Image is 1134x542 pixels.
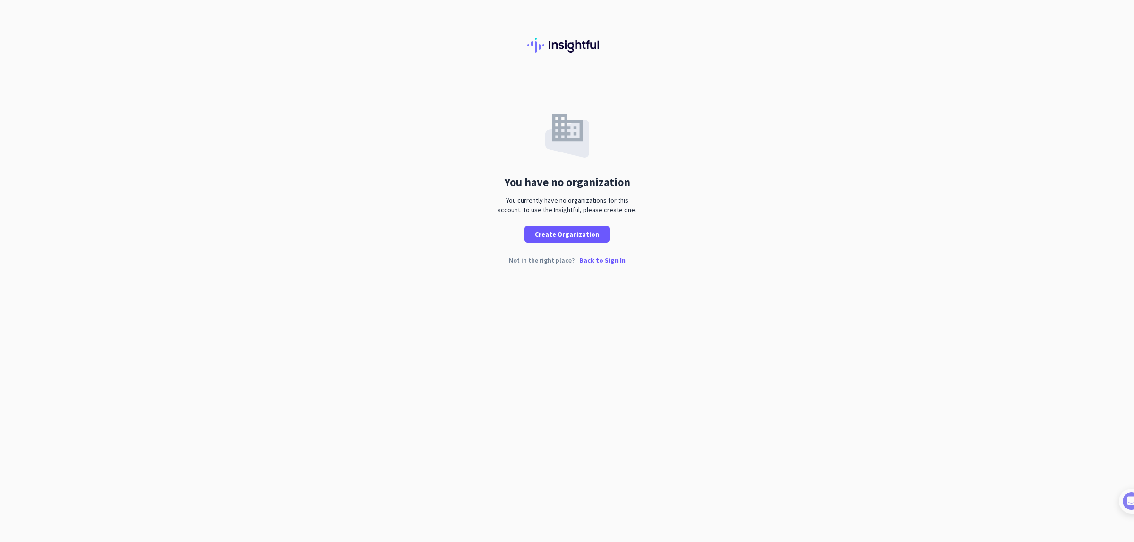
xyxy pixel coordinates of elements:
[504,177,630,188] div: You have no organization
[527,38,607,53] img: Insightful
[524,226,610,243] button: Create Organization
[494,195,640,214] div: You currently have no organizations for this account. To use the Insightful, please create one.
[535,229,599,239] span: Create Organization
[579,257,626,263] p: Back to Sign In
